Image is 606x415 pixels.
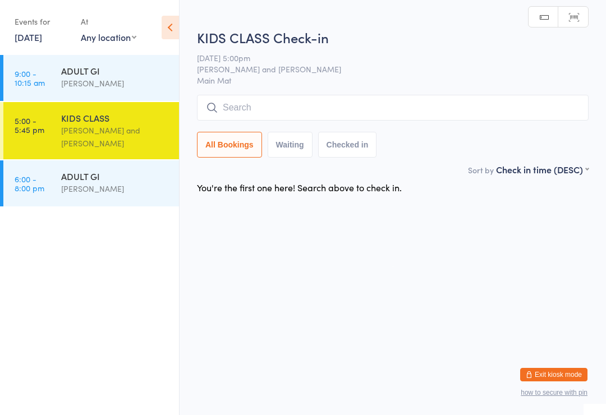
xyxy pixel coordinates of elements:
[15,31,42,43] a: [DATE]
[81,12,136,31] div: At
[197,132,262,158] button: All Bookings
[496,163,589,176] div: Check in time (DESC)
[268,132,313,158] button: Waiting
[15,174,44,192] time: 6:00 - 8:00 pm
[61,77,169,90] div: [PERSON_NAME]
[61,124,169,150] div: [PERSON_NAME] and [PERSON_NAME]
[197,181,402,193] div: You're the first one here! Search above to check in.
[61,64,169,77] div: ADULT GI
[15,12,70,31] div: Events for
[197,63,571,75] span: [PERSON_NAME] and [PERSON_NAME]
[197,75,589,86] span: Main Mat
[15,69,45,87] time: 9:00 - 10:15 am
[15,116,44,134] time: 5:00 - 5:45 pm
[61,170,169,182] div: ADULT GI
[3,160,179,206] a: 6:00 -8:00 pmADULT GI[PERSON_NAME]
[81,31,136,43] div: Any location
[197,28,589,47] h2: KIDS CLASS Check-in
[61,182,169,195] div: [PERSON_NAME]
[197,95,589,121] input: Search
[61,112,169,124] div: KIDS CLASS
[468,164,494,176] label: Sort by
[520,368,587,381] button: Exit kiosk mode
[3,55,179,101] a: 9:00 -10:15 amADULT GI[PERSON_NAME]
[3,102,179,159] a: 5:00 -5:45 pmKIDS CLASS[PERSON_NAME] and [PERSON_NAME]
[197,52,571,63] span: [DATE] 5:00pm
[318,132,377,158] button: Checked in
[521,389,587,396] button: how to secure with pin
